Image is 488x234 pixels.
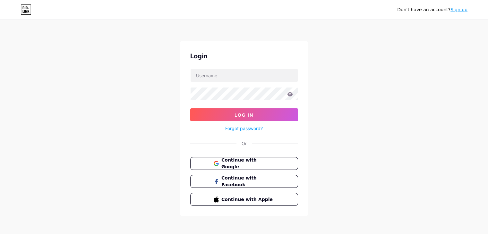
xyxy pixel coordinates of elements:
[190,193,298,206] button: Continue with Apple
[190,51,298,61] div: Login
[450,7,467,12] a: Sign up
[235,112,253,118] span: Log In
[190,108,298,121] button: Log In
[190,175,298,188] button: Continue with Facebook
[221,196,274,203] span: Continue with Apple
[221,175,274,188] span: Continue with Facebook
[190,157,298,170] button: Continue with Google
[225,125,263,132] a: Forgot password?
[242,140,247,147] div: Or
[397,6,467,13] div: Don't have an account?
[221,157,274,170] span: Continue with Google
[191,69,298,82] input: Username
